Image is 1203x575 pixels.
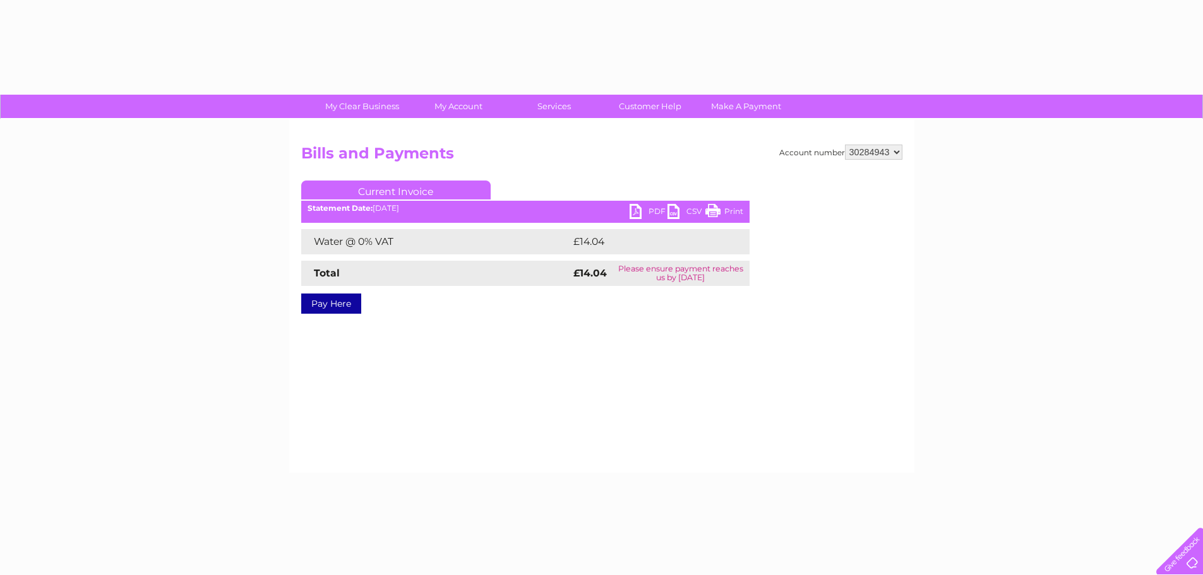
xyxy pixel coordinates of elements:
[705,204,743,222] a: Print
[502,95,606,118] a: Services
[301,204,750,213] div: [DATE]
[667,204,705,222] a: CSV
[314,267,340,279] strong: Total
[310,95,414,118] a: My Clear Business
[301,181,491,199] a: Current Invoice
[573,267,607,279] strong: £14.04
[406,95,510,118] a: My Account
[694,95,798,118] a: Make A Payment
[570,229,724,254] td: £14.04
[301,293,361,314] a: Pay Here
[301,229,570,254] td: Water @ 0% VAT
[301,145,902,169] h2: Bills and Payments
[779,145,902,160] div: Account number
[612,261,750,286] td: Please ensure payment reaches us by [DATE]
[630,204,667,222] a: PDF
[308,203,373,213] b: Statement Date:
[598,95,702,118] a: Customer Help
